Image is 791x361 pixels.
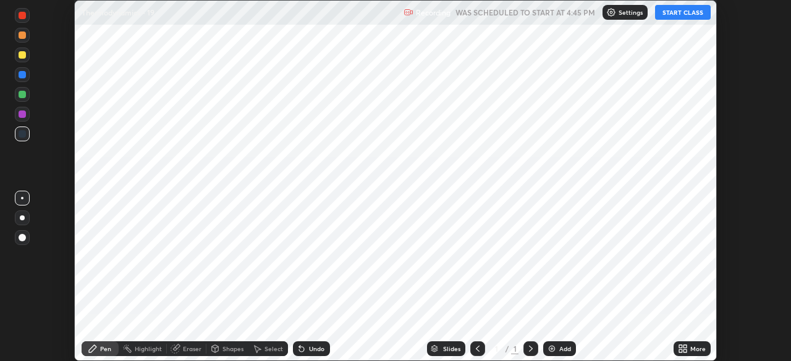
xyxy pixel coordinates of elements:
p: Settings [619,9,643,15]
img: add-slide-button [547,344,557,354]
img: recording.375f2c34.svg [404,7,413,17]
div: 1 [490,345,502,352]
h5: WAS SCHEDULED TO START AT 4:45 PM [455,7,595,18]
div: 1 [511,343,518,354]
div: Undo [309,346,324,352]
div: Slides [443,346,460,352]
div: More [690,346,706,352]
div: Shapes [222,346,243,352]
div: Eraser [183,346,201,352]
div: Add [559,346,571,352]
div: Pen [100,346,111,352]
div: / [505,345,509,352]
p: Recording [416,8,450,17]
div: Highlight [135,346,162,352]
p: Thermodynamics - 19 [82,7,154,17]
img: class-settings-icons [606,7,616,17]
button: START CLASS [655,5,711,20]
div: Select [264,346,283,352]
